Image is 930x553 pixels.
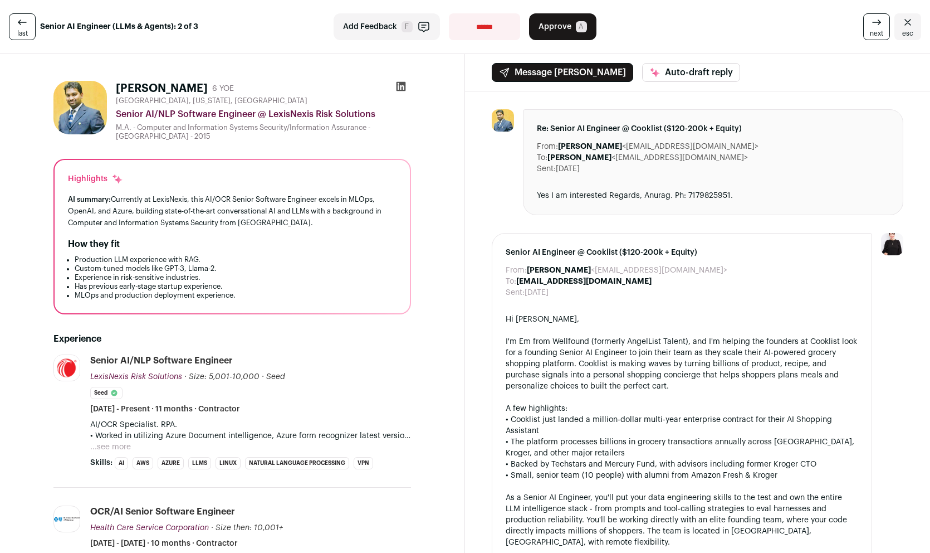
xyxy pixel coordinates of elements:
[116,123,411,141] div: M.A. - Computer and Information Systems Security/Information Assurance - [GEOGRAPHIC_DATA] - 2015
[525,287,549,298] dd: [DATE]
[343,21,397,32] span: Add Feedback
[881,233,903,255] img: 9240684-medium_jpg
[506,287,525,298] dt: Sent:
[642,63,740,82] button: Auto-draft reply
[75,291,397,300] li: MLOps and production deployment experience.
[90,457,112,468] span: Skills:
[506,276,516,287] dt: To:
[558,141,758,152] dd: <[EMAIL_ADDRESS][DOMAIN_NAME]>
[90,442,131,453] button: ...see more
[90,373,182,381] span: LexisNexis Risk Solutions
[894,13,921,40] a: Close
[216,457,241,469] li: Linux
[354,457,373,469] li: VPN
[9,13,36,40] a: last
[506,403,858,414] div: A few highlights:
[516,278,652,285] b: [EMAIL_ADDRESS][DOMAIN_NAME]
[547,152,748,163] dd: <[EMAIL_ADDRESS][DOMAIN_NAME]>
[90,538,238,549] span: [DATE] - [DATE] · 10 months · Contractor
[188,457,211,469] li: LLMs
[547,154,611,162] b: [PERSON_NAME]
[402,21,413,32] span: F
[75,264,397,273] li: Custom-tuned models like GPT-3, Llama-2.
[506,314,858,325] div: Hi [PERSON_NAME],
[492,109,514,132] img: dbbe2ecf044f16fbc77e1966a48dc20b1a0ab99b35029586049adfa73be0875d.jpg
[133,457,153,469] li: AWS
[90,387,123,399] li: Seed
[75,273,397,282] li: Experience in risk-sensitive industries.
[116,108,411,121] div: Senior AI/NLP Software Engineer @ LexisNexis Risk Solutions
[506,472,777,479] span: • Small, senior team (10 people) with alumni from Amazon Fresh & Kroger
[527,265,727,276] dd: <[EMAIL_ADDRESS][DOMAIN_NAME]>
[537,190,889,201] div: Yes I am interested Regards, Anurag. Ph: 7179825951.
[90,404,240,415] span: [DATE] - Present · 11 months · Contractor
[68,237,120,251] h2: How they fit
[527,266,591,274] b: [PERSON_NAME]
[40,21,198,32] strong: Senior AI Engineer (LLMs & Agents): 2 of 3
[211,524,283,532] span: · Size then: 10,001+
[212,83,234,94] div: 6 YOE
[116,81,208,96] h1: [PERSON_NAME]
[863,13,890,40] a: next
[492,63,633,82] button: Message [PERSON_NAME]
[75,255,397,264] li: Production LLM experience with RAG.
[334,13,440,40] button: Add Feedback F
[506,436,858,459] div: • The platform processes billions in grocery transactions annually across [GEOGRAPHIC_DATA], Krog...
[17,29,28,38] span: last
[539,21,571,32] span: Approve
[184,373,260,381] span: · Size: 5,001-10,000
[262,371,264,382] span: ·
[506,247,858,258] span: Senior AI Engineer @ Cooklist ($120-200k + Equity)
[245,457,349,469] li: Natural Language Processing
[53,332,411,346] h2: Experience
[68,173,123,185] div: Highlights
[537,163,556,174] dt: Sent:
[90,524,209,532] span: Health Care Service Corporation
[54,517,80,521] img: 6e6126d33fd731ae70f30db7bd0eb14cc205bc06f55b6be9e5901b8019cbdd8d.png
[54,355,80,381] img: 2553b36ea445e9bcd7f02a9939dbc5af4025385992222179d30220da1b49a807.jpg
[158,457,184,469] li: Azure
[558,143,622,151] b: [PERSON_NAME]
[90,419,411,430] p: AI/OCR Specialist. RPA.
[506,459,858,470] div: • Backed by Techstars and Mercury Fund, with advisors including former Kroger CTO
[537,141,558,152] dt: From:
[75,282,397,291] li: Has previous early-stage startup experience.
[537,123,889,134] span: Re: Senior AI Engineer @ Cooklist ($120-200k + Equity)
[870,29,883,38] span: next
[115,457,128,469] li: AI
[506,265,527,276] dt: From:
[266,373,285,381] span: Seed
[506,414,858,436] div: • Cooklist just landed a million-dollar multi-year enterprise contract for their AI Shopping Assi...
[90,355,233,367] div: Senior AI/NLP Software Engineer
[537,152,547,163] dt: To:
[53,81,107,134] img: dbbe2ecf044f16fbc77e1966a48dc20b1a0ab99b35029586049adfa73be0875d.jpg
[902,29,913,38] span: esc
[556,163,580,174] dd: [DATE]
[506,492,858,548] div: As a Senior AI Engineer, you'll put your data engineering skills to the test and own the entire L...
[576,21,587,32] span: A
[90,506,235,518] div: OCR/AI Senior Software Engineer
[116,96,307,105] span: [GEOGRAPHIC_DATA], [US_STATE], [GEOGRAPHIC_DATA]
[90,430,411,442] p: • Worked in utilizing Azure Document intelligence, Azure form recognizer latest version API for O...
[529,13,596,40] button: Approve A
[506,336,858,392] div: I'm Em from Wellfound (formerly AngelList Talent), and I'm helping the founders at Cooklist look ...
[68,196,111,203] span: AI summary:
[68,193,397,229] div: Currently at LexisNexis, this AI/OCR Senior Software Engineer excels in MLOps, OpenAI, and Azure,...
